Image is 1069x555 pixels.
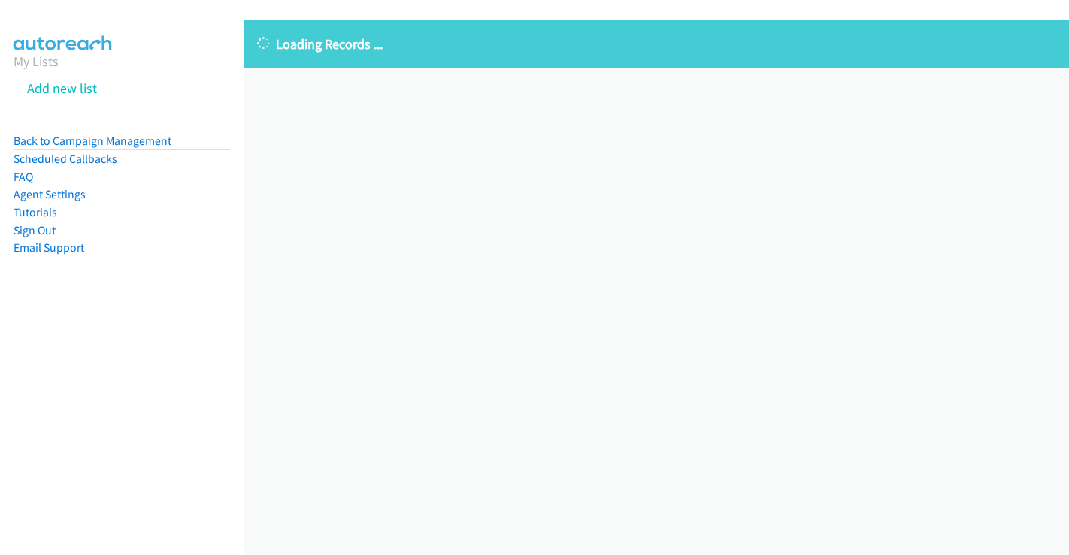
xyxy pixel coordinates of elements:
[1026,218,1069,337] iframe: Resource Center
[14,205,57,219] a: Tutorials
[14,53,59,70] a: My Lists
[257,34,1055,54] p: Loading Records ...
[14,134,171,148] a: Back to Campaign Management
[14,223,56,237] a: Sign Out
[27,80,97,97] a: Add new list
[14,152,117,166] a: Scheduled Callbacks
[942,490,1058,544] iframe: Checklist
[14,187,86,201] a: Agent Settings
[14,240,84,255] a: Email Support
[14,170,33,184] a: FAQ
